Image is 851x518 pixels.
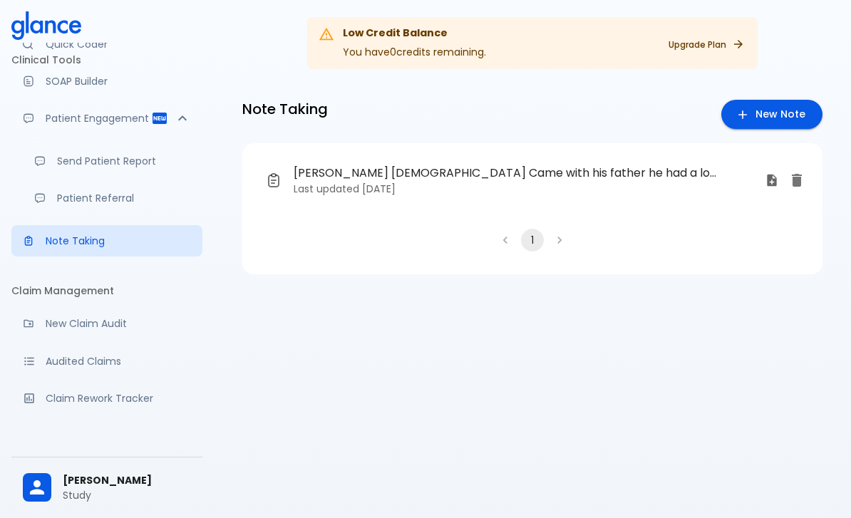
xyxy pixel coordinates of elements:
[11,346,202,377] a: View audited claims
[11,103,202,134] div: Patient Reports & Referrals
[23,182,202,214] a: Receive patient referrals
[46,111,151,125] p: Patient Engagement
[242,229,822,252] nav: pagination navigation
[11,43,202,77] li: Clinical Tools
[343,26,486,41] div: Low Credit Balance
[46,391,191,405] p: Claim Rework Tracker
[294,182,754,196] p: Last updated
[11,308,202,339] a: Audit a new claim
[46,74,191,88] p: SOAP Builder
[46,316,191,331] p: New Claim Audit
[521,229,544,252] button: page 1
[57,154,191,168] p: Send Patient Report
[242,98,328,120] h6: Note Taking
[721,100,822,129] a: Create a new note
[254,155,788,206] a: [PERSON_NAME] [DEMOGRAPHIC_DATA] Came with his father he had a lot of soda that made him sick Sto...
[63,473,191,488] span: [PERSON_NAME]
[11,66,202,97] a: Docugen: Compose a clinical documentation in seconds
[57,191,191,205] p: Patient Referral
[362,182,396,196] time: [DATE]
[294,165,719,182] span: [PERSON_NAME] [DEMOGRAPHIC_DATA] Came with his father he had a lot of soda that made him sick Sto...
[46,234,191,248] p: Note Taking
[761,170,783,191] button: Use this note for Quick Coder, SOAP Builder, Patient Report
[11,463,202,512] div: [PERSON_NAME]Study
[343,21,486,65] div: You have 0 credits remaining.
[63,488,191,502] p: Study
[11,274,202,308] li: Claim Management
[46,354,191,368] p: Audited Claims
[23,145,202,177] a: Send a patient summary
[783,166,811,195] button: Delete note
[11,225,202,257] a: Advanced note-taking
[11,383,202,414] a: Monitor progress of claim corrections
[660,34,752,55] a: Upgrade Plan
